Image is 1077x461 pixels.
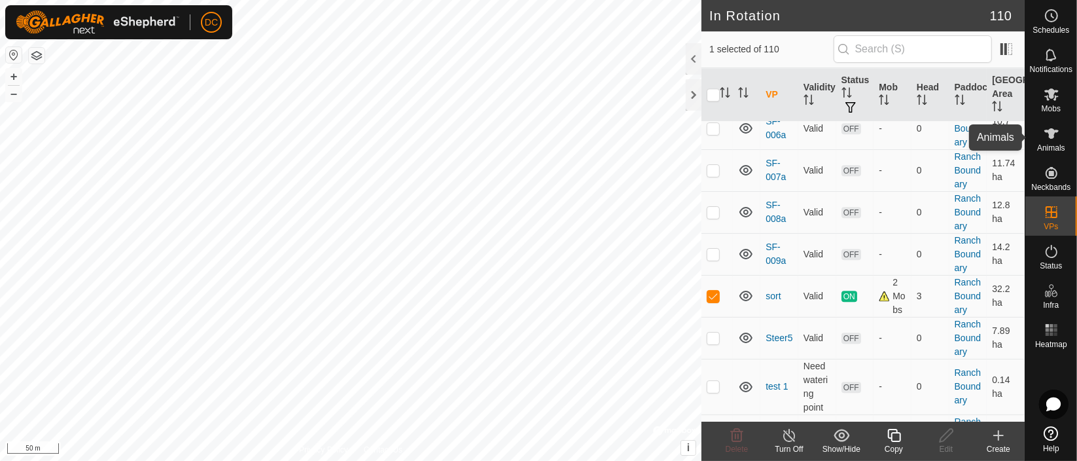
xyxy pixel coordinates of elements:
[874,68,911,122] th: Mob
[205,16,218,29] span: DC
[911,191,949,233] td: 0
[6,69,22,84] button: +
[879,248,906,261] div: -
[987,107,1025,149] td: 10.7 ha
[16,10,179,34] img: Gallagher Logo
[879,164,906,177] div: -
[987,359,1025,415] td: 0.14 ha
[992,103,1002,113] p-sorticon: Activate to sort
[987,233,1025,275] td: 14.2 ha
[798,191,836,233] td: Valid
[841,123,861,134] span: OFF
[1042,105,1061,113] span: Mobs
[681,441,696,455] button: i
[760,68,798,122] th: VP
[687,442,690,453] span: i
[911,415,949,456] td: 0
[766,291,781,301] a: sort
[709,8,989,24] h2: In Rotation
[738,89,749,100] p-sorticon: Activate to sort
[879,380,906,394] div: -
[1043,301,1059,309] span: Infra
[879,122,906,136] div: -
[798,317,836,359] td: Valid
[726,445,749,454] span: Delete
[841,165,861,176] span: OFF
[6,86,22,101] button: –
[879,206,906,219] div: -
[987,149,1025,191] td: 11.74 ha
[815,443,868,455] div: Show/Hide
[364,444,402,456] a: Contact Us
[990,6,1012,26] span: 110
[955,416,981,454] a: Ranch Boundary
[798,275,836,317] td: Valid
[879,96,889,107] p-sorticon: Activate to sort
[955,193,981,231] a: Ranch Boundary
[766,242,786,266] a: SF-009a
[911,275,949,317] td: 3
[798,233,836,275] td: Valid
[709,43,833,56] span: 1 selected of 110
[1025,421,1077,458] a: Help
[1033,26,1069,34] span: Schedules
[798,415,836,456] td: Valid
[987,191,1025,233] td: 12.8 ha
[6,47,22,63] button: Reset Map
[798,68,836,122] th: Validity
[798,107,836,149] td: Valid
[911,107,949,149] td: 0
[766,200,786,224] a: SF-008a
[763,443,815,455] div: Turn Off
[949,68,987,122] th: Paddock
[911,359,949,415] td: 0
[911,233,949,275] td: 0
[920,443,972,455] div: Edit
[1044,223,1058,230] span: VPs
[798,149,836,191] td: Valid
[766,333,792,343] a: Steer5
[841,89,852,100] p-sorticon: Activate to sort
[1037,144,1065,152] span: Animals
[955,151,981,189] a: Ranch Boundary
[955,235,981,273] a: Ranch Boundary
[834,35,992,63] input: Search (S)
[841,207,861,218] span: OFF
[955,277,981,315] a: Ranch Boundary
[911,149,949,191] td: 0
[841,382,861,393] span: OFF
[766,158,786,182] a: SF-007a
[1040,262,1062,270] span: Status
[1043,445,1059,452] span: Help
[972,443,1025,455] div: Create
[29,48,44,64] button: Map Layers
[911,317,949,359] td: 0
[798,359,836,415] td: Need watering point
[911,68,949,122] th: Head
[720,89,730,100] p-sorticon: Activate to sort
[987,415,1025,456] td: 1.9 ha
[917,96,927,107] p-sorticon: Activate to sort
[955,319,981,357] a: Ranch Boundary
[987,317,1025,359] td: 7.89 ha
[879,331,906,345] div: -
[1035,341,1067,348] span: Heatmap
[299,444,348,456] a: Privacy Policy
[1030,65,1072,73] span: Notifications
[955,96,965,107] p-sorticon: Activate to sort
[836,68,874,122] th: Status
[803,96,814,107] p-sorticon: Activate to sort
[987,275,1025,317] td: 32.2 ha
[868,443,920,455] div: Copy
[1031,183,1070,191] span: Neckbands
[841,333,861,344] span: OFF
[841,291,857,302] span: ON
[987,68,1025,122] th: [GEOGRAPHIC_DATA] Area
[955,367,981,405] a: Ranch Boundary
[766,381,788,392] a: test 1
[955,109,981,147] a: Ranch Boundary
[879,276,906,317] div: 2 Mobs
[841,249,861,260] span: OFF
